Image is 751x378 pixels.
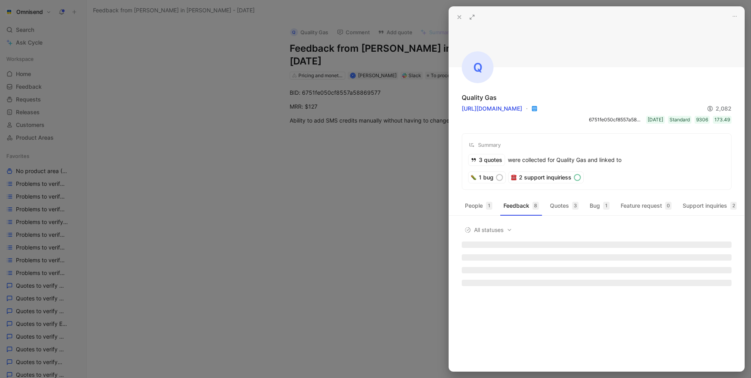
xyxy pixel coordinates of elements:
div: Summary [468,140,501,150]
div: [DATE] [648,116,663,124]
div: 8 [532,202,539,210]
div: 2,082 [707,104,732,113]
img: ☎️ [511,175,517,180]
button: Feedback [500,199,542,212]
div: 2 [730,202,737,210]
button: Support inquiries [679,199,740,212]
div: Q [462,51,494,83]
div: 9306 [696,116,708,124]
a: [URL][DOMAIN_NAME] [462,105,522,112]
div: were collected for Quality Gas and linked to [468,154,621,166]
button: Bug [586,199,613,212]
span: All statuses [465,225,512,235]
div: Standard [670,116,690,124]
div: 6751fe050cf8557a58869577 [589,116,641,124]
button: People [462,199,496,212]
div: Quality Gas [462,93,497,102]
img: 🐛 [471,175,476,180]
button: Feature request [617,199,675,212]
div: 1 [603,202,610,210]
div: 1 bug [468,172,505,183]
div: 1 [486,202,492,210]
div: 0 [665,202,672,210]
div: 3 quotes [468,154,505,166]
button: Quotes [547,199,582,212]
div: 2 support inquiriess [509,172,583,183]
div: 173.49 [714,116,730,124]
div: 3 [572,202,579,210]
button: All statuses [462,225,515,235]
